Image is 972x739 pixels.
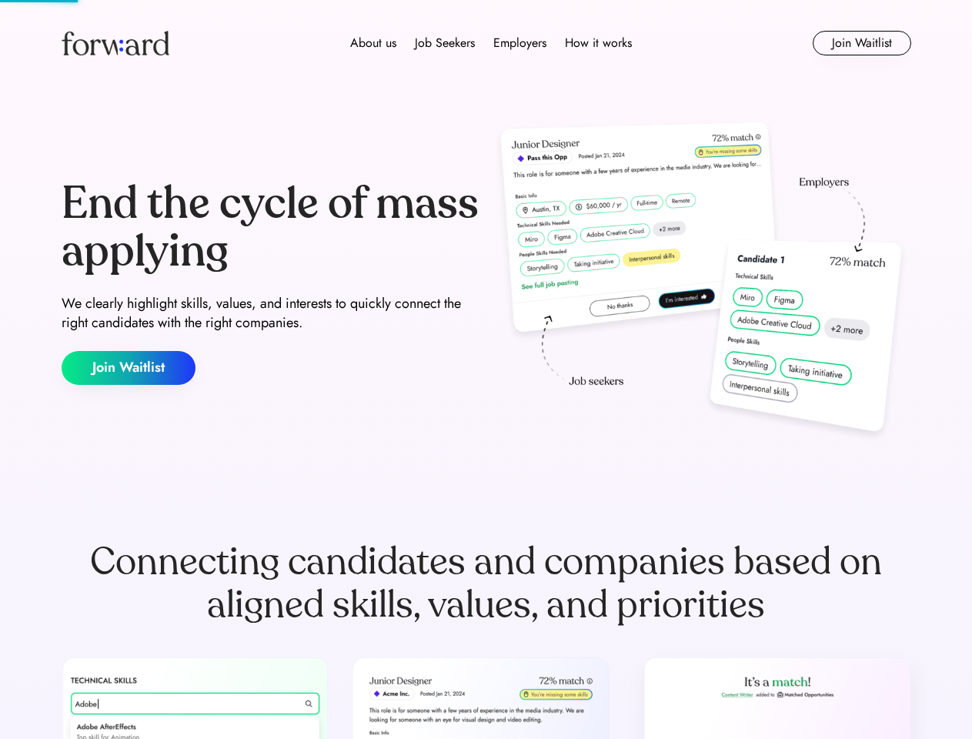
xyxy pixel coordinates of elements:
div: End the cycle of mass applying [62,180,480,275]
div: We clearly highlight skills, values, and interests to quickly connect the right candidates with t... [62,294,480,333]
div: Job Seekers [415,34,475,52]
img: hero-image.png [493,117,911,448]
div: About us [350,34,396,52]
div: Connecting candidates and companies based on aligned skills, values, and priorities [62,540,911,627]
button: Join Waitlist [813,31,911,55]
div: Employers [493,34,546,52]
button: Join Waitlist [62,351,195,385]
img: Forward logo [62,31,169,55]
div: How it works [565,34,632,52]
